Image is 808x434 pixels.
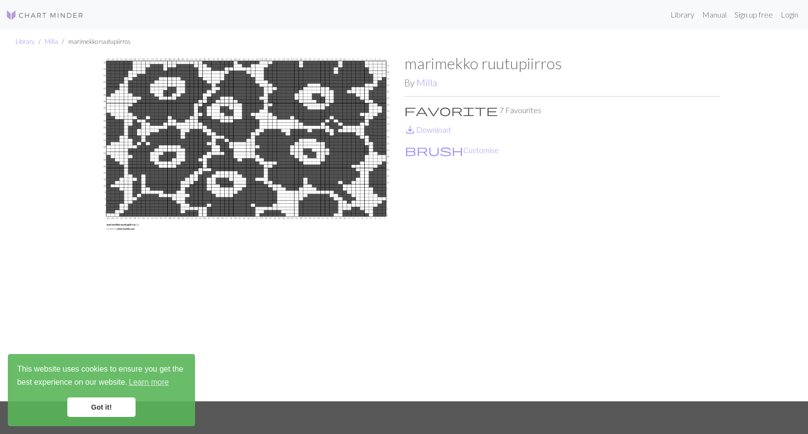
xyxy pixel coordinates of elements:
i: Favourite [404,104,498,116]
img: marimekko ruutupiirros [88,54,404,401]
span: This website uses cookies to ensure you get the best experience on our website. [17,363,186,390]
a: Library [667,5,698,24]
button: CustomiseCustomise [404,144,499,157]
a: Milla [45,38,58,45]
img: Logo [6,9,84,21]
a: Login [777,5,802,24]
a: dismiss cookie message [67,397,136,417]
a: Manual [698,5,730,24]
span: brush [405,143,463,157]
span: save_alt [404,123,416,137]
a: learn more about cookies [127,375,170,390]
div: cookieconsent [8,354,195,426]
li: marimekko ruutupiirros [58,37,131,46]
span: favorite [404,103,498,117]
h2: By [404,77,720,88]
a: Milla [416,77,437,88]
i: Download [404,124,416,136]
h1: marimekko ruutupiirros [404,54,720,73]
p: 7 Favourites [404,104,720,116]
i: Customise [405,144,463,156]
a: DownloadDownload [404,125,451,134]
a: Library [16,38,35,45]
a: Sign up free [730,5,777,24]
